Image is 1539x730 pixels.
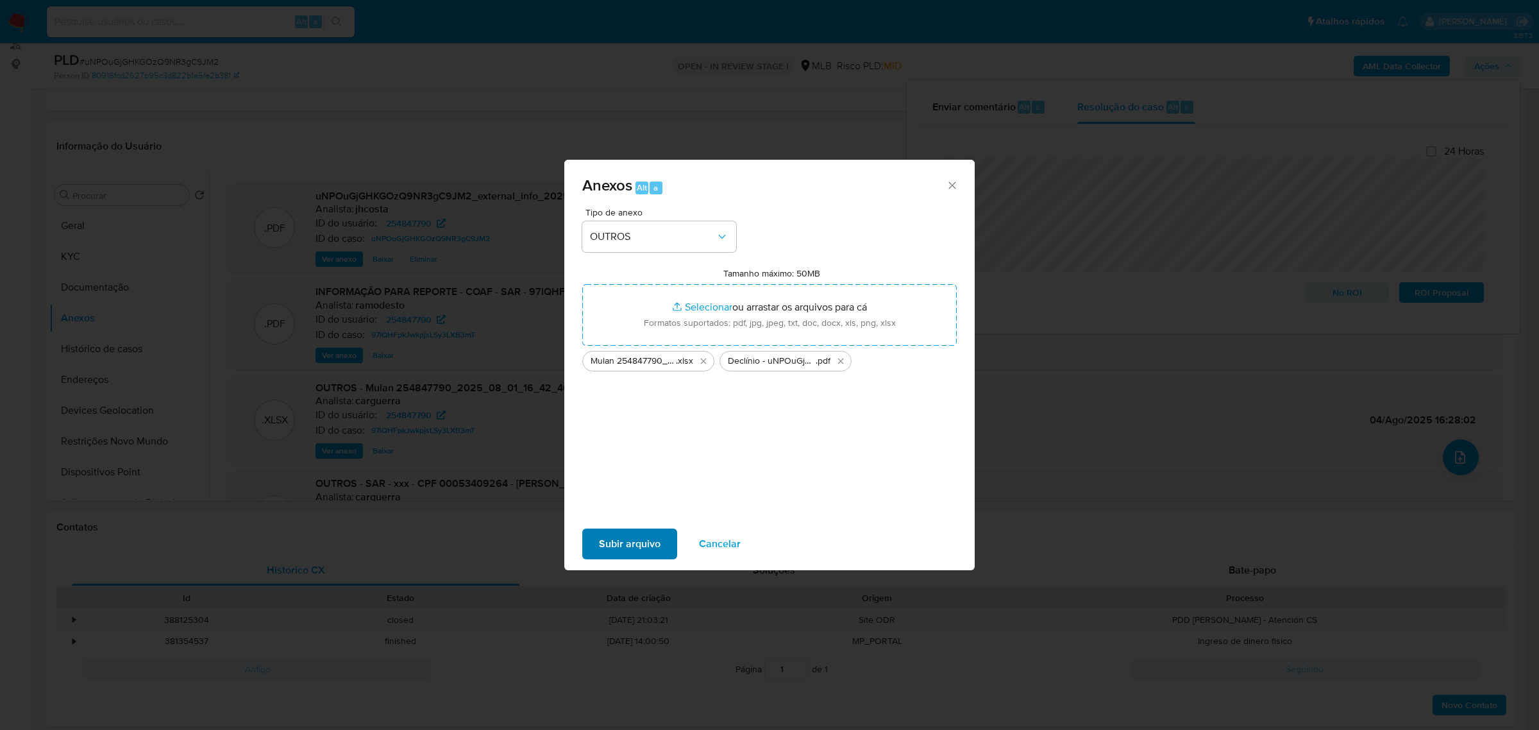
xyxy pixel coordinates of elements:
button: OUTROS [582,221,736,252]
button: Fechar [946,179,957,191]
span: a [653,182,658,194]
button: Cancelar [682,529,757,559]
label: Tamanho máximo: 50MB [723,267,820,279]
span: OUTROS [590,230,716,243]
span: Anexos [582,174,632,196]
span: Declínio - uNPOuGjGHKGOzQ9NR3gC9JM2 - CPF 00053409264 - [PERSON_NAME] (1) [728,355,816,368]
ul: Arquivos selecionados [582,346,957,371]
button: Excluir Declínio - uNPOuGjGHKGOzQ9NR3gC9JM2 - CPF 00053409264 - SUELLEM CRISTINA SOUSA BARBOSA (1... [833,353,848,369]
span: Mulan 254847790_2025_09_04_14_44_37 [591,355,676,368]
span: .xlsx [676,355,693,368]
span: Tipo de anexo [585,208,739,217]
button: Excluir Mulan 254847790_2025_09_04_14_44_37.xlsx [696,353,711,369]
button: Subir arquivo [582,529,677,559]
span: Subir arquivo [599,530,660,558]
span: .pdf [816,355,830,368]
span: Cancelar [699,530,741,558]
span: Alt [637,182,647,194]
